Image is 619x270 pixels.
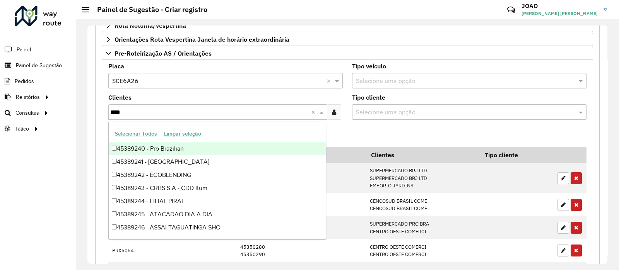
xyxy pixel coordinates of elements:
[109,221,326,234] div: 45389246 - ASSAI TAGUATINGA SHO
[111,128,161,140] button: Selecionar Todos
[17,46,31,54] span: Painel
[479,147,553,163] th: Tipo cliente
[311,107,318,117] span: Clear all
[89,5,207,14] h2: Painel de Sugestão - Criar registro
[522,2,598,10] h3: JOAO
[366,193,479,216] td: CENCOSUD BRASIL COME CENCOSUD BRASIL COME
[161,128,205,140] button: Limpar seleção
[108,239,161,262] td: PRX5054
[115,22,186,29] span: Rota Noturna/Vespertina
[109,195,326,208] div: 45389244 - FILIAL PIRAI
[366,163,479,193] td: SUPERMERCADO BRJ LTD SUPERMERCADO BRJ LTD EMPORIO JARDINS
[115,36,289,42] span: Orientações Rota Vespertina Janela de horário extraordinária
[109,155,326,168] div: 45389241 - [GEOGRAPHIC_DATA]
[115,50,212,56] span: Pre-Roteirização AS / Orientações
[102,33,593,46] a: Orientações Rota Vespertina Janela de horário extraordinária
[16,61,62,70] span: Painel de Sugestão
[108,61,124,71] label: Placa
[352,61,386,71] label: Tipo veículo
[15,125,29,133] span: Tático
[109,208,326,221] div: 45389245 - ATACADAO DIA A DIA
[109,168,326,182] div: 45389242 - ECOBLENDING
[352,93,385,102] label: Tipo cliente
[366,147,479,163] th: Clientes
[366,216,479,239] td: SUPERMERCADO PRO BRA CENTRO OESTE COMERCI
[15,77,34,85] span: Pedidos
[108,93,132,102] label: Clientes
[522,10,598,17] span: [PERSON_NAME] [PERSON_NAME]
[15,109,39,117] span: Consultas
[366,239,479,262] td: CENTRO OESTE COMERCI CENTRO OESTE COMERCI
[108,122,326,239] ng-dropdown-panel: Options list
[109,182,326,195] div: 45389243 - CRBS S A - CDD Itum
[109,142,326,155] div: 45389240 - Pro Brazilian
[102,19,593,32] a: Rota Noturna/Vespertina
[16,93,40,101] span: Relatórios
[236,239,366,262] td: 45350280 45350290
[102,47,593,60] a: Pre-Roteirização AS / Orientações
[109,234,326,247] div: 45389247 - Assai AV Portugal -
[503,2,520,18] a: Contato Rápido
[327,76,333,85] span: Clear all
